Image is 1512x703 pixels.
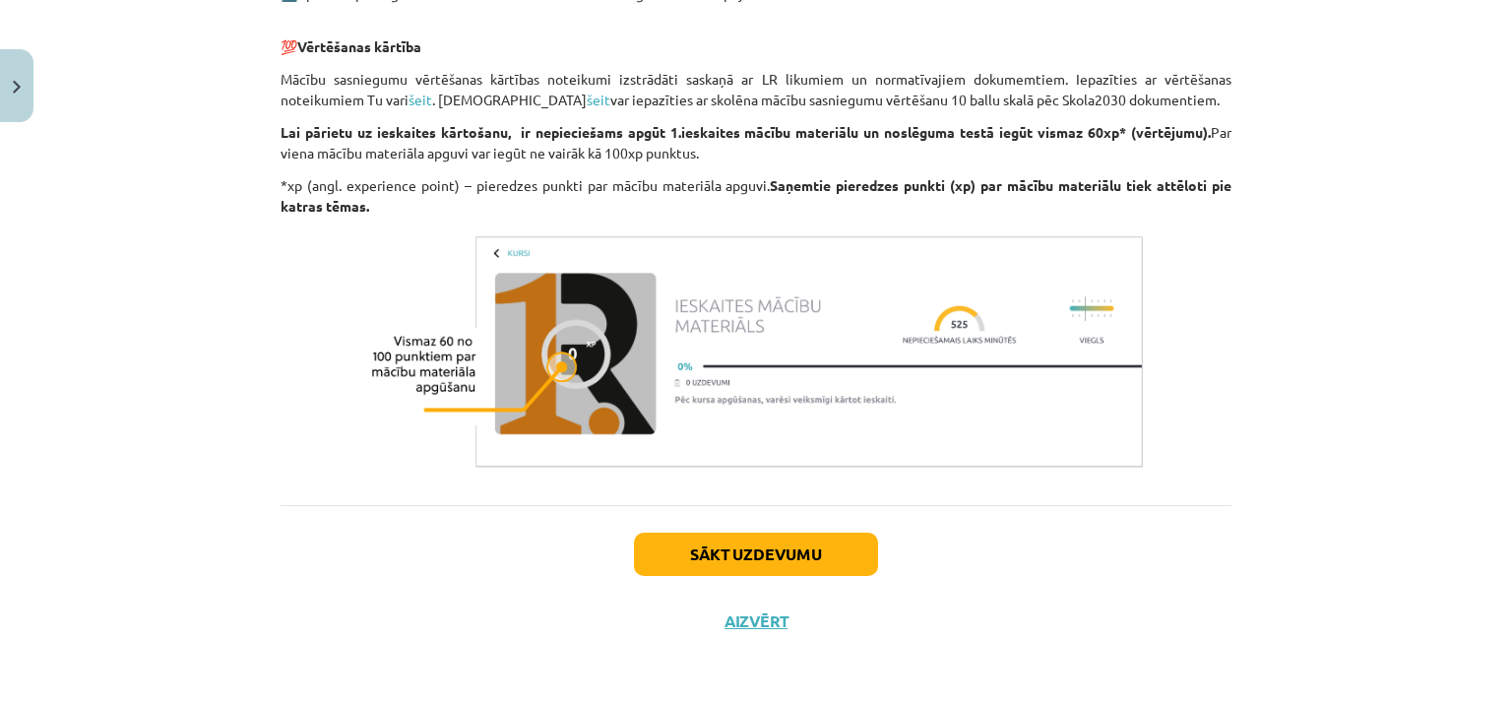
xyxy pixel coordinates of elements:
[281,16,1231,57] p: 💯
[297,37,421,55] strong: Vērtēšanas kārtība
[587,91,610,108] a: šeit
[634,533,878,576] button: Sākt uzdevumu
[281,69,1231,110] p: Mācību sasniegumu vērtēšanas kārtības noteikumi izstrādāti saskaņā ar LR likumiem un normatīvajie...
[13,81,21,94] img: icon-close-lesson-0947bae3869378f0d4975bcd49f059093ad1ed9edebbc8119c70593378902aed.svg
[409,91,432,108] a: šeit
[719,611,793,631] button: Aizvērt
[281,122,1231,163] p: Par viena mācību materiāla apguvi var iegūt ne vairāk kā 100xp punktus.
[281,175,1231,217] p: *xp (angl. experience point) – pieredzes punkti par mācību materiāla apguvi.
[281,123,1211,141] strong: Lai pārietu uz ieskaites kārtošanu, ir nepieciešams apgūt 1.ieskaites mācību materiālu un noslēgu...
